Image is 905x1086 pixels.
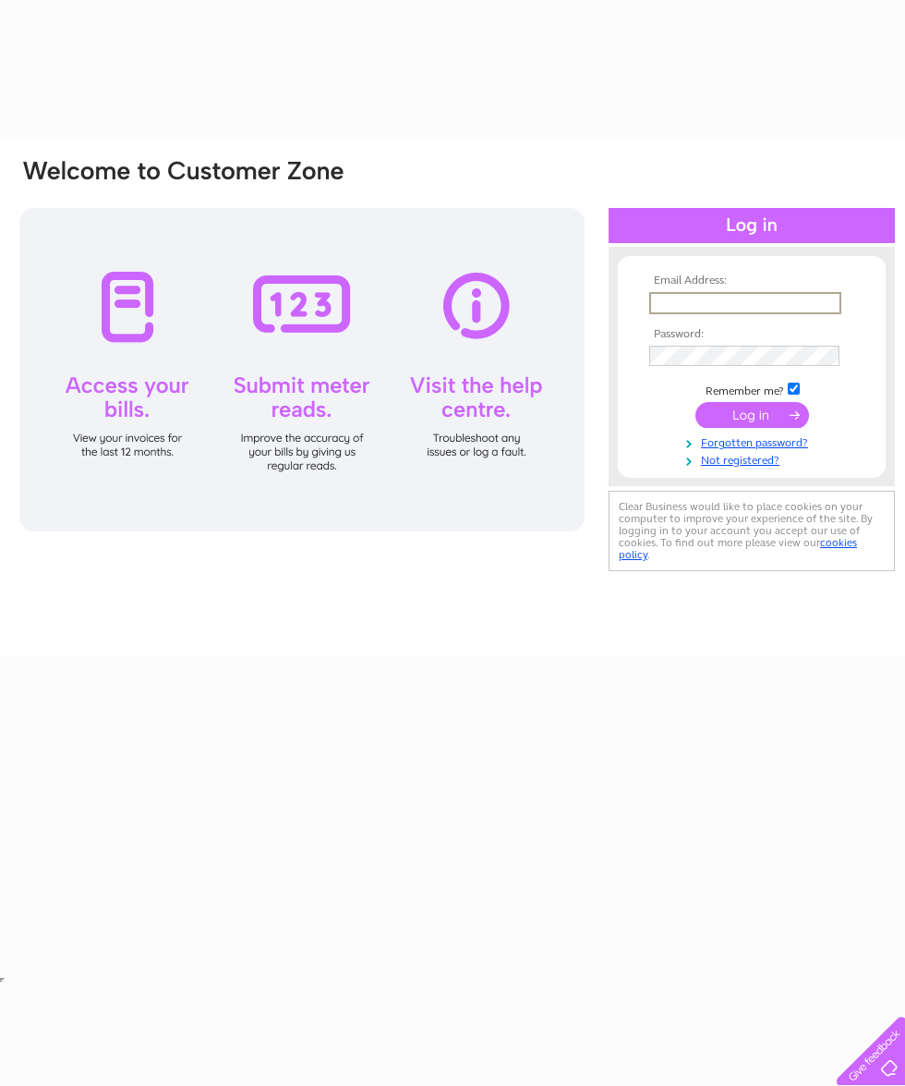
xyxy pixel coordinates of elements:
[645,380,859,398] td: Remember me?
[645,328,859,341] th: Password:
[695,402,809,428] input: Submit
[609,491,895,571] div: Clear Business would like to place cookies on your computer to improve your experience of the sit...
[619,536,857,561] a: cookies policy
[649,450,859,468] a: Not registered?
[645,275,859,287] th: Email Address:
[649,433,859,450] a: Forgotten password?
